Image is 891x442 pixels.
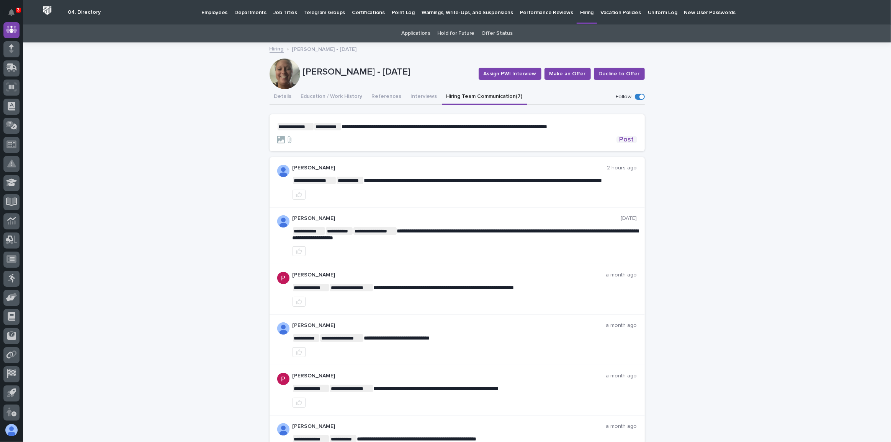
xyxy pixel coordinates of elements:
[40,3,54,18] img: Workspace Logo
[607,165,637,171] p: 2 hours ago
[544,68,591,80] button: Make an Offer
[10,9,20,21] div: Notifications3
[293,423,606,430] p: [PERSON_NAME]
[293,190,306,200] button: like this post
[481,24,512,42] a: Offer Status
[3,5,20,21] button: Notifications
[599,70,640,78] span: Decline to Offer
[277,373,289,385] img: ACg8ocKZHX3kFMW1pdUq3QAW4Ce5R-N_bBP0JCN15me4FXGyTyc=s96-c
[277,322,289,335] img: AOh14GiWKAYVPIbfHyIkyvX2hiPF8_WCcz-HU3nlZscn=s96-c
[68,9,101,16] h2: 04. Directory
[277,165,289,177] img: AOh14GiWKAYVPIbfHyIkyvX2hiPF8_WCcz-HU3nlZscn=s96-c
[406,89,442,105] button: Interviews
[296,89,367,105] button: Education / Work History
[270,44,284,53] a: Hiring
[620,136,634,143] span: Post
[402,24,430,42] a: Applications
[293,297,306,307] button: like this post
[594,68,645,80] button: Decline to Offer
[277,423,289,435] img: AOh14GgPw25VOikpKNbdra9MTOgH50H-1stU9o6q7KioRA=s96-c
[484,70,536,78] span: Assign PWI Interview
[293,347,306,357] button: like this post
[293,373,606,379] p: [PERSON_NAME]
[442,89,527,105] button: Hiring Team Communication (7)
[621,215,637,222] p: [DATE]
[17,7,20,13] p: 3
[292,44,357,53] p: [PERSON_NAME] - [DATE]
[606,322,637,329] p: a month ago
[277,215,289,227] img: AOh14GiWKAYVPIbfHyIkyvX2hiPF8_WCcz-HU3nlZscn=s96-c
[437,24,474,42] a: Hold for Future
[3,422,20,438] button: users-avatar
[616,136,637,143] button: Post
[293,215,621,222] p: [PERSON_NAME]
[293,322,606,329] p: [PERSON_NAME]
[606,272,637,278] p: a month ago
[277,272,289,284] img: ACg8ocKZHX3kFMW1pdUq3QAW4Ce5R-N_bBP0JCN15me4FXGyTyc=s96-c
[303,67,472,78] p: [PERSON_NAME] - [DATE]
[270,89,296,105] button: Details
[606,373,637,379] p: a month ago
[367,89,406,105] button: References
[616,94,632,100] p: Follow
[549,70,586,78] span: Make an Offer
[479,68,541,80] button: Assign PWI Interview
[293,246,306,256] button: like this post
[293,272,606,278] p: [PERSON_NAME]
[293,165,607,171] p: [PERSON_NAME]
[606,423,637,430] p: a month ago
[293,398,306,408] button: like this post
